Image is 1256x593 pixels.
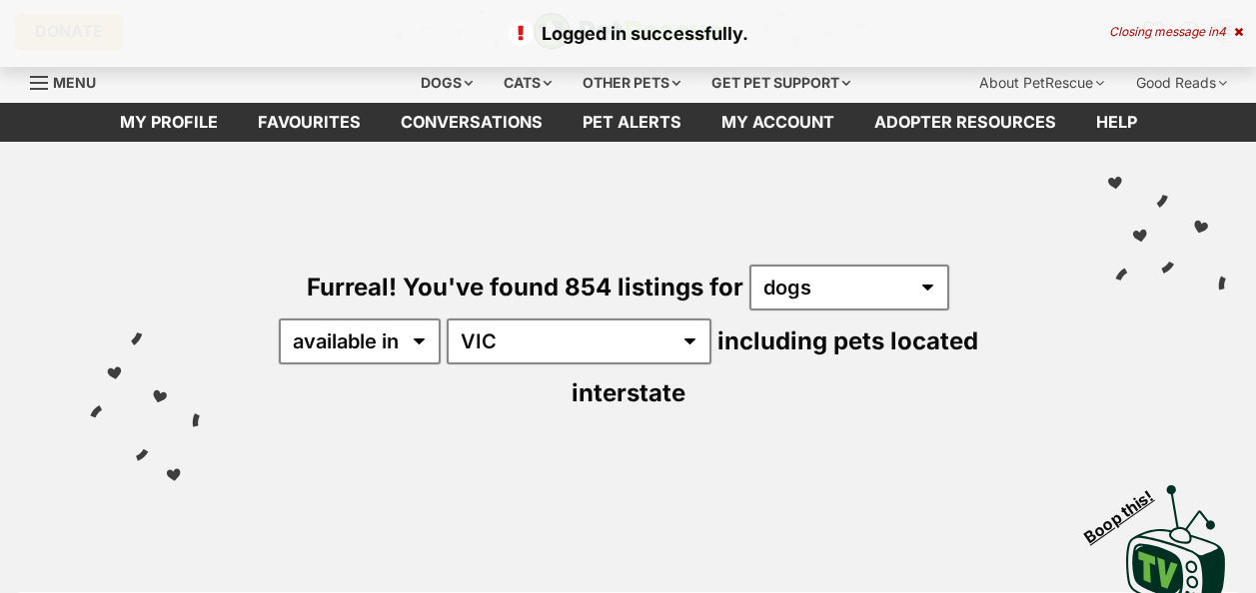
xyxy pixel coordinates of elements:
[407,63,487,103] div: Dogs
[1218,24,1226,39] span: 4
[30,63,110,99] a: Menu
[1122,63,1241,103] div: Good Reads
[381,103,563,142] a: conversations
[490,63,566,103] div: Cats
[1076,103,1157,142] a: Help
[1109,25,1243,39] div: Closing message in
[307,273,743,301] span: Furreal! You've found 854 listings for
[563,103,701,142] a: Pet alerts
[854,103,1076,142] a: Adopter resources
[965,63,1118,103] div: About PetRescue
[1081,474,1173,546] span: Boop this!
[572,326,978,407] span: including pets located interstate
[20,20,1236,47] p: Logged in successfully.
[238,103,381,142] a: Favourites
[701,103,854,142] a: My account
[53,74,96,91] span: Menu
[100,103,238,142] a: My profile
[569,63,694,103] div: Other pets
[697,63,864,103] div: Get pet support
